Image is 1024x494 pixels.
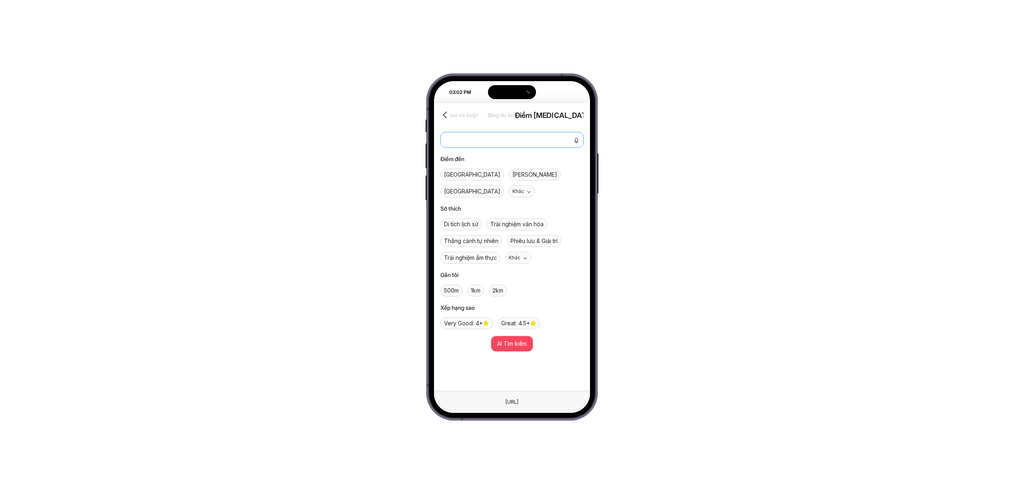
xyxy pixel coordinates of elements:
div: Gần tôi [440,270,584,280]
span: [GEOGRAPHIC_DATA] [444,171,500,179]
span: Trải nghiệm văn hóa [490,220,544,228]
span: 2km [492,287,503,295]
span: 1km [471,287,480,295]
span: Great: 4.5+ [501,319,530,327]
div: Điểm đến [440,154,584,164]
span: Trải nghiệm ẩm thực [444,254,497,262]
span: [GEOGRAPHIC_DATA] [444,187,500,195]
div: Blog du lịch [485,108,519,122]
span: Phiêu lưu & Giải trí [510,237,558,245]
button: AI Tìm kiếm [491,336,533,352]
span: Khác [509,254,520,262]
div: Điểm [MEDICAL_DATA] quan [512,106,614,125]
span: AI Tìm kiếm [497,339,527,348]
span: [PERSON_NAME] [512,171,557,179]
span: Di tích lịch sử [444,220,478,228]
div: Đây là một phần tử giả. Để thay đổi URL, chỉ cần sử dụng trường văn bản Trình duyệt ở phía trên. [499,397,525,407]
div: 03:02 PM [435,89,475,96]
span: Khác [512,187,524,195]
div: Xếp hạng sao [440,303,584,313]
div: Sở thích [440,204,584,213]
div: Tour xe buýt [444,108,480,122]
span: 500m [444,287,459,295]
span: Very Good: 4+ [444,319,483,327]
span: Thắng cảnh tự nhiên [444,237,498,245]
